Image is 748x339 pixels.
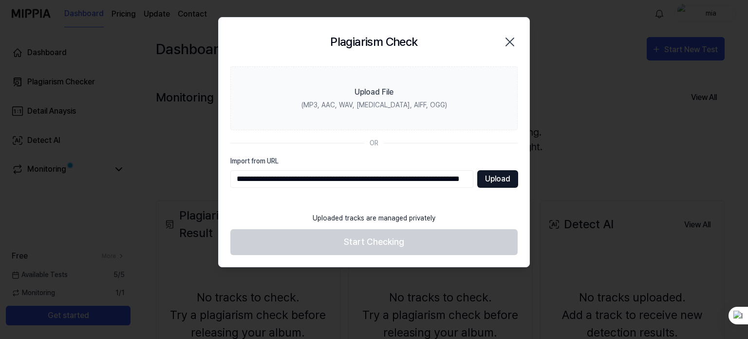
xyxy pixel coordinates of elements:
div: OR [370,138,378,148]
div: Uploaded tracks are managed privately [307,207,441,229]
div: Upload File [355,86,393,98]
label: Import from URL [230,156,518,166]
button: Upload [477,170,518,188]
h2: Plagiarism Check [330,33,417,51]
div: (MP3, AAC, WAV, [MEDICAL_DATA], AIFF, OGG) [301,100,447,110]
